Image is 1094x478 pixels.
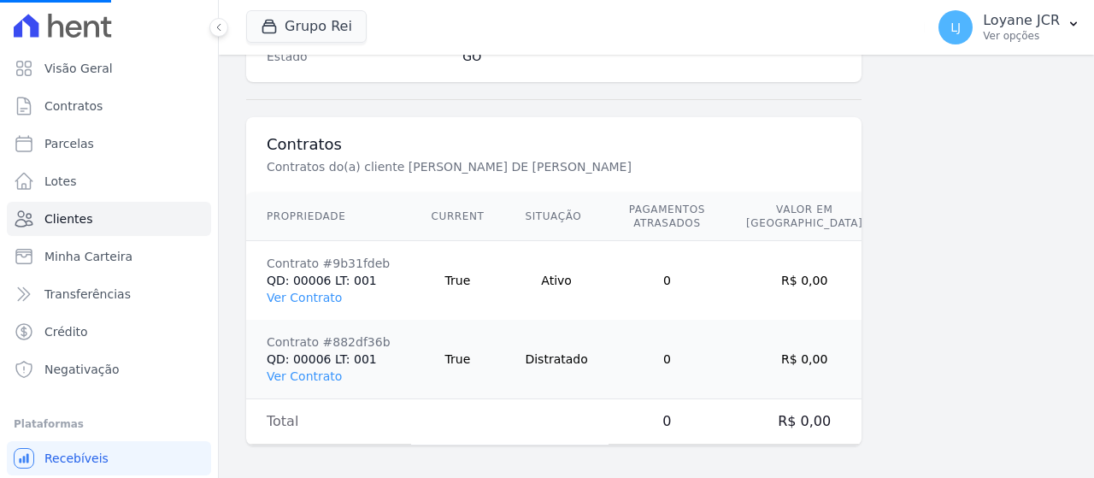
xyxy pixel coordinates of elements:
[7,277,211,311] a: Transferências
[267,134,841,155] h3: Contratos
[411,241,505,321] td: True
[44,286,131,303] span: Transferências
[44,173,77,190] span: Lotes
[246,320,411,399] td: QD: 00006 LT: 001
[7,202,211,236] a: Clientes
[267,291,342,304] a: Ver Contrato
[7,315,211,349] a: Crédito
[950,21,961,33] span: LJ
[504,192,608,241] th: Situação
[7,441,211,475] a: Recebíveis
[983,12,1060,29] p: Loyane JCR
[44,135,94,152] span: Parcelas
[7,352,211,387] a: Negativação
[726,192,883,241] th: Valor em [GEOGRAPHIC_DATA]
[44,323,88,340] span: Crédito
[609,241,726,321] td: 0
[411,320,505,399] td: True
[504,320,608,399] td: Distratado
[726,399,883,445] td: R$ 0,00
[267,158,841,175] p: Contratos do(a) cliente [PERSON_NAME] DE [PERSON_NAME]
[44,248,132,265] span: Minha Carteira
[14,414,204,434] div: Plataformas
[7,89,211,123] a: Contratos
[44,97,103,115] span: Contratos
[7,164,211,198] a: Lotes
[44,450,109,467] span: Recebíveis
[504,241,608,321] td: Ativo
[44,361,120,378] span: Negativação
[609,192,726,241] th: Pagamentos Atrasados
[609,399,726,445] td: 0
[246,399,411,445] td: Total
[246,241,411,321] td: QD: 00006 LT: 001
[267,333,391,351] div: Contrato #882df36b
[7,127,211,161] a: Parcelas
[7,239,211,274] a: Minha Carteira
[44,210,92,227] span: Clientes
[7,51,211,86] a: Visão Geral
[983,29,1060,43] p: Ver opções
[925,3,1094,51] button: LJ Loyane JCR Ver opções
[411,192,505,241] th: Current
[726,320,883,399] td: R$ 0,00
[267,369,342,383] a: Ver Contrato
[44,60,113,77] span: Visão Geral
[246,10,367,43] button: Grupo Rei
[726,241,883,321] td: R$ 0,00
[267,255,391,272] div: Contrato #9b31fdeb
[462,48,841,65] dd: GO
[267,48,449,65] dt: Estado
[609,320,726,399] td: 0
[246,192,411,241] th: Propriedade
